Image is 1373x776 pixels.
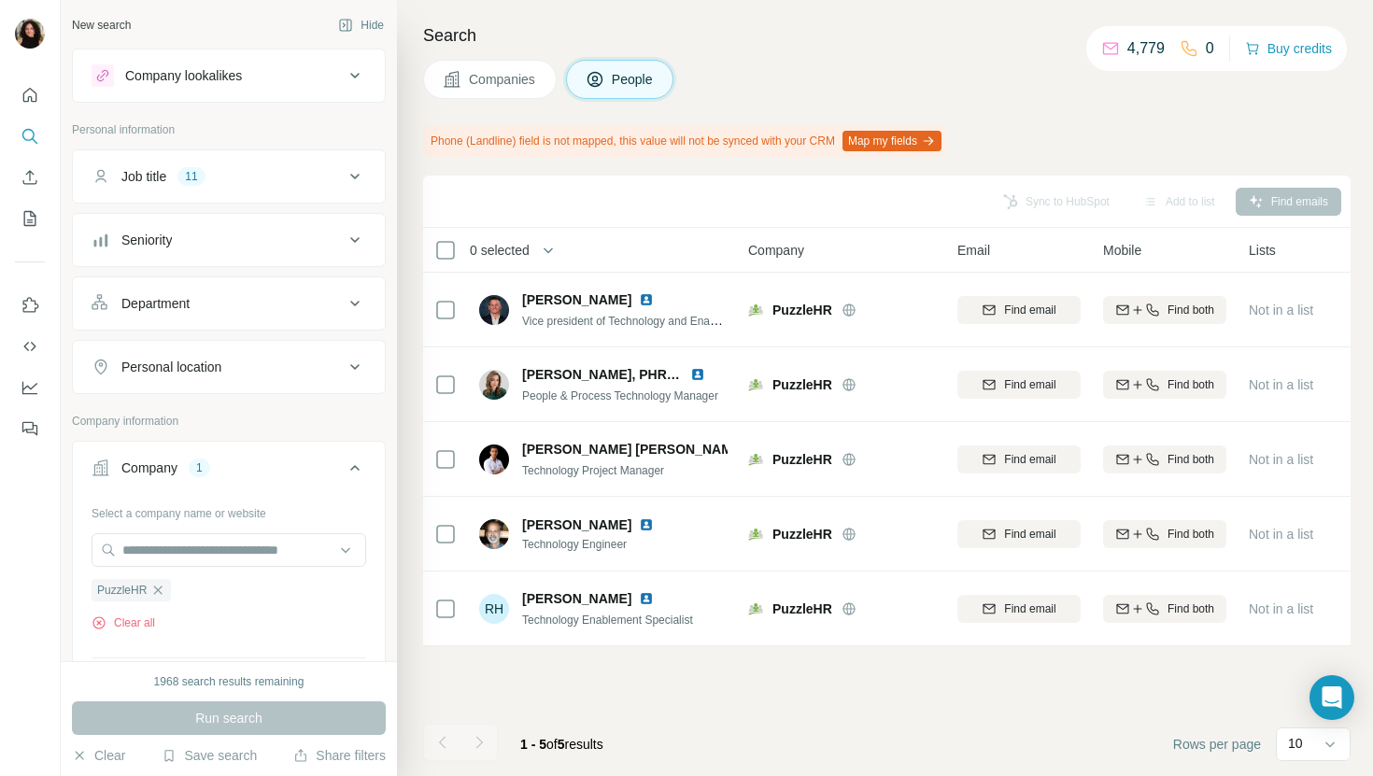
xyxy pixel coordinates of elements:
[293,746,386,765] button: Share filters
[1249,377,1313,392] span: Not in a list
[748,452,763,467] img: Logo of PuzzleHR
[1103,241,1141,260] span: Mobile
[522,440,745,459] span: [PERSON_NAME] [PERSON_NAME]
[15,161,45,194] button: Enrich CSV
[522,313,750,328] span: Vice president of Technology and Enablement
[522,589,631,608] span: [PERSON_NAME]
[546,737,558,752] span: of
[522,464,664,477] span: Technology Project Manager
[772,600,832,618] span: PuzzleHR
[72,17,131,34] div: New search
[479,444,509,474] img: Avatar
[1168,302,1214,318] span: Find both
[1168,451,1214,468] span: Find both
[325,11,397,39] button: Hide
[125,66,242,85] div: Company lookalikes
[479,594,509,624] div: RH
[15,202,45,235] button: My lists
[121,358,221,376] div: Personal location
[15,330,45,363] button: Use Surfe API
[639,292,654,307] img: LinkedIn logo
[469,70,537,89] span: Companies
[479,370,509,400] img: Avatar
[1168,376,1214,393] span: Find both
[73,218,385,262] button: Seniority
[92,498,366,522] div: Select a company name or website
[121,231,172,249] div: Seniority
[1249,452,1313,467] span: Not in a list
[1173,735,1261,754] span: Rows per page
[748,601,763,616] img: Logo of PuzzleHR
[154,673,304,690] div: 1968 search results remaining
[772,301,832,319] span: PuzzleHR
[748,527,763,542] img: Logo of PuzzleHR
[522,614,693,627] span: Technology Enablement Specialist
[73,154,385,199] button: Job title11
[1249,527,1313,542] span: Not in a list
[690,367,705,382] img: LinkedIn logo
[97,582,147,599] span: PuzzleHR
[1245,35,1332,62] button: Buy credits
[15,120,45,153] button: Search
[520,737,603,752] span: results
[1004,600,1055,617] span: Find email
[162,746,257,765] button: Save search
[612,70,655,89] span: People
[1309,675,1354,720] div: Open Intercom Messenger
[1168,600,1214,617] span: Find both
[15,19,45,49] img: Avatar
[470,241,530,260] span: 0 selected
[177,168,205,185] div: 11
[1004,376,1055,393] span: Find email
[1103,595,1226,623] button: Find both
[1103,296,1226,324] button: Find both
[957,296,1081,324] button: Find email
[842,131,941,151] button: Map my fields
[121,294,190,313] div: Department
[121,459,177,477] div: Company
[522,290,631,309] span: [PERSON_NAME]
[189,459,210,476] div: 1
[1206,37,1214,60] p: 0
[772,450,832,469] span: PuzzleHR
[72,746,125,765] button: Clear
[73,53,385,98] button: Company lookalikes
[1249,241,1276,260] span: Lists
[73,445,385,498] button: Company1
[73,345,385,389] button: Personal location
[479,295,509,325] img: Avatar
[748,303,763,317] img: Logo of PuzzleHR
[522,389,718,402] span: People & Process Technology Manager
[1249,303,1313,317] span: Not in a list
[1249,601,1313,616] span: Not in a list
[423,22,1351,49] h4: Search
[72,413,386,430] p: Company information
[15,289,45,322] button: Use Surfe on LinkedIn
[1103,371,1226,399] button: Find both
[1004,302,1055,318] span: Find email
[479,519,509,549] img: Avatar
[522,536,676,553] span: Technology Engineer
[748,241,804,260] span: Company
[15,412,45,445] button: Feedback
[520,737,546,752] span: 1 - 5
[1288,734,1303,753] p: 10
[957,595,1081,623] button: Find email
[1004,526,1055,543] span: Find email
[73,281,385,326] button: Department
[957,371,1081,399] button: Find email
[121,167,166,186] div: Job title
[1168,526,1214,543] span: Find both
[522,367,703,382] span: [PERSON_NAME], PHR, MBA
[423,125,945,157] div: Phone (Landline) field is not mapped, this value will not be synced with your CRM
[15,78,45,112] button: Quick start
[1103,445,1226,473] button: Find both
[639,591,654,606] img: LinkedIn logo
[957,241,990,260] span: Email
[522,515,631,534] span: [PERSON_NAME]
[957,445,1081,473] button: Find email
[772,525,832,543] span: PuzzleHR
[72,121,386,138] p: Personal information
[957,520,1081,548] button: Find email
[1004,451,1055,468] span: Find email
